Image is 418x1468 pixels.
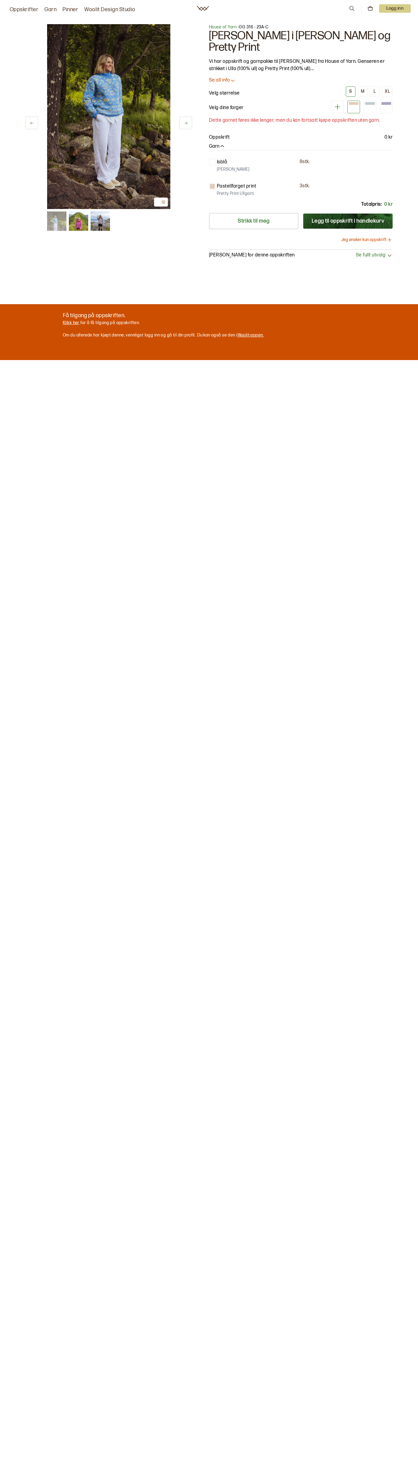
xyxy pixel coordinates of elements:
[44,5,56,14] a: Garn
[63,320,264,326] p: for å få tilgang på oppskriften.
[209,58,393,72] p: Vi har oppskrift og garnpakke til [PERSON_NAME] fra House of Yarn. Genseren er strikket i Ulla (1...
[361,89,365,94] div: M
[209,117,393,124] p: Dette garnet føres ikke lenger, men du kan fortsatt kjøpe oppskriften uten garn.
[361,201,382,208] p: Totalpris:
[385,89,390,94] div: XL
[346,86,355,97] button: S
[209,143,225,150] button: Garn
[356,252,385,259] span: Se fullt utvalg
[380,101,393,113] div: Lilla (ikke tilgjenglig)
[379,4,411,13] button: User dropdown
[145,333,196,338] span: logg inn og gå til din profil.
[209,30,393,53] h1: [PERSON_NAME] i [PERSON_NAME] og Pretty Print
[300,183,310,189] p: 3 stk.
[358,86,368,97] button: M
[209,252,393,259] button: [PERSON_NAME] for denne oppskriftenSe fullt utvalg
[195,333,237,338] span: . Du kan også se den i
[10,5,38,14] a: Oppskrifter
[209,90,240,97] p: Velg størrelse
[347,101,360,113] div: Blå (ikke tilgjenglig)
[374,89,376,94] div: L
[209,134,230,141] p: Oppskrift
[303,214,393,229] button: Legg til oppskrift i handlekurv
[217,191,254,197] p: Pretty Print Ullgarn
[382,86,393,97] button: XL
[209,213,298,229] a: Strikk til meg
[209,24,236,30] a: House of Yarn
[209,77,393,84] button: Se all info
[237,333,264,338] a: Woolit-appen.
[47,24,170,209] img: Bilde av oppskrift
[384,134,393,141] p: 0 kr
[63,311,264,320] p: Få tilgang på oppskriften.
[209,77,230,84] p: Se all info
[384,201,393,208] p: 0 kr
[217,183,256,190] p: Pastellfarget print
[217,166,249,172] p: [PERSON_NAME]
[370,86,380,97] button: L
[300,159,310,165] p: 8 stk.
[63,320,79,325] a: Klikk her
[349,89,352,94] div: S
[209,24,393,30] p: - GG 316 - 23A-C
[84,5,135,14] a: Woolit Design Studio
[341,237,393,243] button: Jeg ønsker kun oppskrift
[63,332,264,338] p: Om du allerede har kjøpt denne, vennligst
[379,4,411,13] p: Logg inn
[197,6,209,11] a: Woolit
[209,104,244,111] p: Velg dine farger
[217,159,227,166] p: Isblå
[63,5,78,14] a: Pinner
[364,101,376,113] div: Rosa (ikke tilgjenglig)
[209,252,295,259] p: [PERSON_NAME] for denne oppskriften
